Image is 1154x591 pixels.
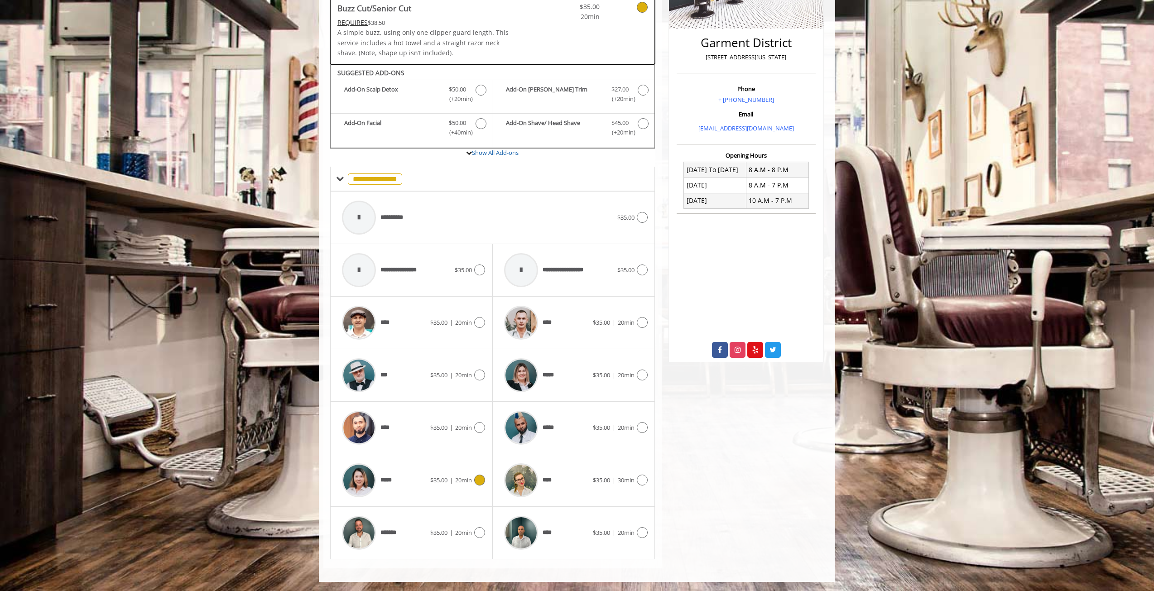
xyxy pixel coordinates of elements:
span: (+20min ) [606,128,633,137]
span: | [450,318,453,327]
span: (+20min ) [444,94,471,104]
span: 20min [455,423,472,432]
label: Add-On Scalp Detox [335,85,487,106]
span: 20min [618,318,635,327]
span: $35.00 [593,423,610,432]
span: | [612,318,615,327]
span: $50.00 [449,118,466,128]
span: $35.00 [593,476,610,484]
span: $35.00 [593,318,610,327]
span: $35.00 [430,476,447,484]
span: $45.00 [611,118,629,128]
span: 20min [455,476,472,484]
td: 10 A.M - 7 P.M [746,193,808,208]
span: | [450,423,453,432]
span: $50.00 [449,85,466,94]
span: | [612,529,615,537]
span: 30min [618,476,635,484]
p: A simple buzz, using only one clipper guard length. This service includes a hot towel and a strai... [337,28,519,58]
span: (+40min ) [444,128,471,137]
span: $35.00 [430,529,447,537]
span: 20min [455,371,472,379]
span: 20min [546,12,600,22]
h3: Opening Hours [677,152,816,159]
td: [DATE] [684,193,746,208]
span: | [612,476,615,484]
label: Add-On Shave/ Head Shave [497,118,649,139]
h2: Garment District [679,36,813,49]
b: Add-On [PERSON_NAME] Trim [506,85,602,104]
b: Add-On Scalp Detox [344,85,440,104]
a: [EMAIL_ADDRESS][DOMAIN_NAME] [698,124,794,132]
b: SUGGESTED ADD-ONS [337,68,404,77]
h3: Email [679,111,813,117]
span: $27.00 [611,85,629,94]
td: [DATE] [684,178,746,193]
span: $35.00 [430,423,447,432]
div: $38.50 [337,18,519,28]
span: | [612,371,615,379]
a: Show All Add-ons [472,149,519,157]
td: 8 A.M - 7 P.M [746,178,808,193]
span: $35.00 [430,371,447,379]
span: $35.00 [617,266,635,274]
b: Buzz Cut/Senior Cut [337,2,411,14]
span: 20min [618,371,635,379]
span: 20min [618,529,635,537]
span: 20min [618,423,635,432]
span: This service needs some Advance to be paid before we block your appointment [337,18,368,27]
span: $35.00 [593,371,610,379]
span: $35.00 [617,213,635,221]
span: $35.00 [593,529,610,537]
h3: Phone [679,86,813,92]
label: Add-On Beard Trim [497,85,649,106]
span: | [612,423,615,432]
td: [DATE] To [DATE] [684,162,746,178]
span: $35.00 [546,2,600,12]
span: | [450,529,453,537]
div: Buzz Cut/Senior Cut Add-onS [330,64,655,149]
td: 8 A.M - 8 P.M [746,162,808,178]
a: + [PHONE_NUMBER] [718,96,774,104]
span: $35.00 [430,318,447,327]
span: $35.00 [455,266,472,274]
span: (+20min ) [606,94,633,104]
span: | [450,371,453,379]
p: [STREET_ADDRESS][US_STATE] [679,53,813,62]
label: Add-On Facial [335,118,487,139]
span: | [450,476,453,484]
b: Add-On Facial [344,118,440,137]
span: 20min [455,529,472,537]
b: Add-On Shave/ Head Shave [506,118,602,137]
span: 20min [455,318,472,327]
